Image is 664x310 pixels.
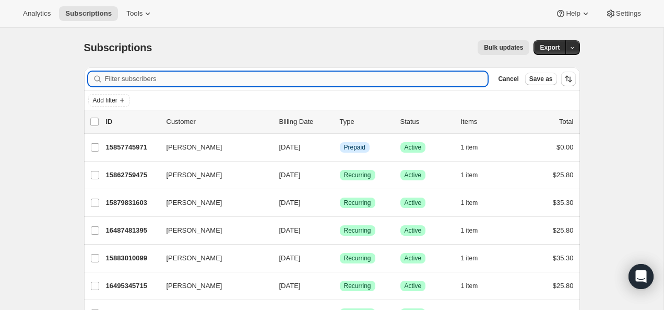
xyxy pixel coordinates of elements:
span: 1 item [461,143,478,152]
button: 1 item [461,279,490,293]
div: 15857745971[PERSON_NAME][DATE]InfoPrepaidSuccessActive1 item$0.00 [106,140,574,155]
span: Active [405,282,422,290]
span: [PERSON_NAME] [167,198,222,208]
button: Save as [525,73,557,85]
button: Sort the results [561,72,576,86]
button: 1 item [461,168,490,182]
p: 15857745971 [106,142,158,153]
span: 1 item [461,199,478,207]
span: Recurring [344,226,371,235]
button: 1 item [461,140,490,155]
button: Add filter [88,94,130,107]
span: Active [405,226,422,235]
span: [DATE] [279,199,301,206]
button: [PERSON_NAME] [160,250,265,267]
p: Total [559,117,573,127]
span: $25.80 [553,226,574,234]
button: [PERSON_NAME] [160,167,265,183]
div: Type [340,117,392,127]
span: [PERSON_NAME] [167,142,222,153]
button: [PERSON_NAME] [160,278,265,294]
button: Tools [120,6,159,21]
span: 1 item [461,226,478,235]
span: Subscriptions [65,9,112,18]
p: Status [400,117,453,127]
button: Analytics [17,6,57,21]
button: Export [533,40,566,55]
button: [PERSON_NAME] [160,139,265,156]
button: Bulk updates [478,40,529,55]
span: $25.80 [553,282,574,290]
span: [DATE] [279,143,301,151]
span: [DATE] [279,171,301,179]
button: 1 item [461,196,490,210]
button: Subscriptions [59,6,118,21]
span: Add filter [93,96,117,105]
p: Customer [167,117,271,127]
span: $25.80 [553,171,574,179]
span: Bulk updates [484,43,523,52]
button: 1 item [461,223,490,238]
span: Recurring [344,282,371,290]
span: Prepaid [344,143,365,152]
p: Billing Date [279,117,331,127]
span: Help [566,9,580,18]
div: Items [461,117,513,127]
span: Active [405,143,422,152]
div: 16487481395[PERSON_NAME][DATE]SuccessRecurringSuccessActive1 item$25.80 [106,223,574,238]
span: 1 item [461,254,478,262]
input: Filter subscribers [105,72,488,86]
p: 15883010099 [106,253,158,263]
button: Settings [599,6,647,21]
div: 15879831603[PERSON_NAME][DATE]SuccessRecurringSuccessActive1 item$35.30 [106,196,574,210]
span: Save as [529,75,553,83]
span: Subscriptions [84,42,152,53]
span: Analytics [23,9,51,18]
span: Export [540,43,560,52]
span: Active [405,254,422,262]
span: $35.30 [553,254,574,262]
span: Tools [126,9,143,18]
span: Cancel [498,75,518,83]
span: [DATE] [279,226,301,234]
div: IDCustomerBilling DateTypeStatusItemsTotal [106,117,574,127]
p: 15879831603 [106,198,158,208]
button: Help [549,6,597,21]
p: 16487481395 [106,225,158,236]
span: Recurring [344,199,371,207]
span: [PERSON_NAME] [167,281,222,291]
span: [DATE] [279,254,301,262]
span: 1 item [461,171,478,179]
span: Settings [616,9,641,18]
span: [PERSON_NAME] [167,170,222,180]
span: 1 item [461,282,478,290]
span: Active [405,199,422,207]
div: 16495345715[PERSON_NAME][DATE]SuccessRecurringSuccessActive1 item$25.80 [106,279,574,293]
button: Cancel [494,73,523,85]
p: 16495345715 [106,281,158,291]
p: 15862759475 [106,170,158,180]
span: Recurring [344,171,371,179]
span: $0.00 [556,143,574,151]
p: ID [106,117,158,127]
div: 15862759475[PERSON_NAME][DATE]SuccessRecurringSuccessActive1 item$25.80 [106,168,574,182]
span: [PERSON_NAME] [167,253,222,263]
button: 1 item [461,251,490,266]
div: Open Intercom Messenger [629,264,654,289]
span: [DATE] [279,282,301,290]
button: [PERSON_NAME] [160,194,265,211]
div: 15883010099[PERSON_NAME][DATE]SuccessRecurringSuccessActive1 item$35.30 [106,251,574,266]
span: $35.30 [553,199,574,206]
button: [PERSON_NAME] [160,222,265,239]
span: Active [405,171,422,179]
span: Recurring [344,254,371,262]
span: [PERSON_NAME] [167,225,222,236]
